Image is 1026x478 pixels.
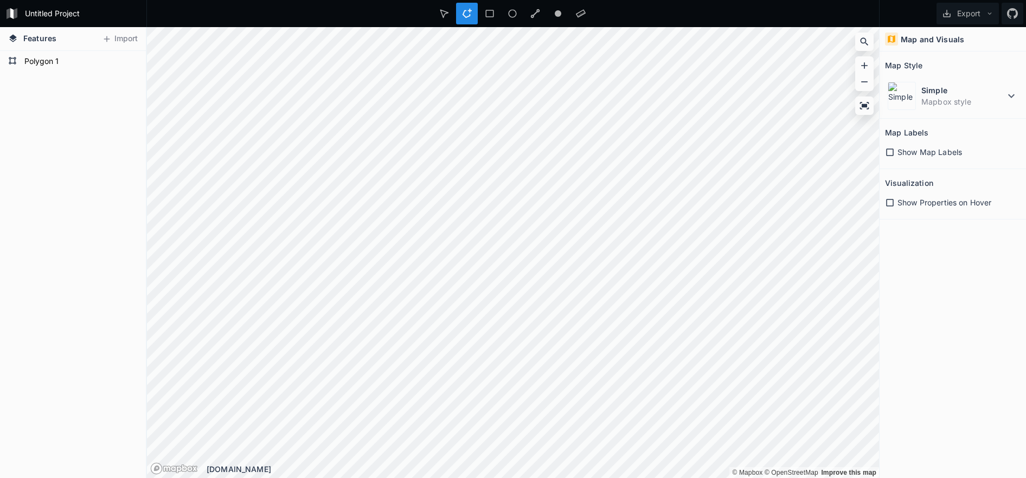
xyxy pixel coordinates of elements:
h2: Visualization [885,175,933,191]
button: Export [937,3,999,24]
h2: Map Style [885,57,922,74]
img: Simple [888,82,916,110]
span: Features [23,33,56,44]
span: Show Map Labels [897,146,962,158]
dt: Simple [921,85,1005,96]
button: Import [97,30,143,48]
h2: Map Labels [885,124,928,141]
a: Mapbox logo [150,462,198,475]
span: Show Properties on Hover [897,197,991,208]
dd: Mapbox style [921,96,1005,107]
a: OpenStreetMap [765,469,818,476]
h4: Map and Visuals [901,34,964,45]
a: Map feedback [821,469,876,476]
a: Mapbox [732,469,762,476]
div: [DOMAIN_NAME] [207,463,879,475]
